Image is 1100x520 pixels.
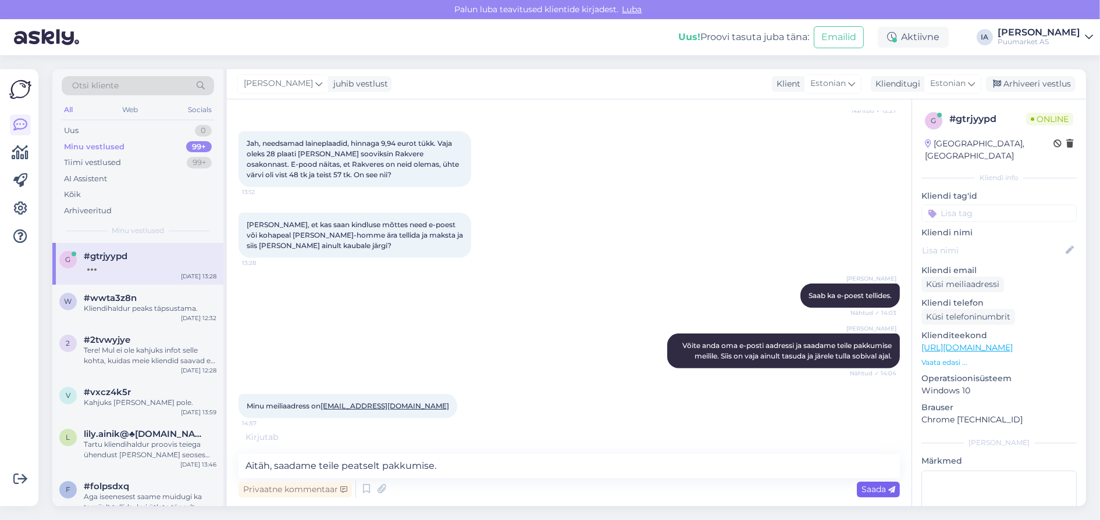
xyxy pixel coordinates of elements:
img: Askly Logo [9,78,31,101]
div: Kahjuks [PERSON_NAME] pole. [84,397,216,408]
input: Lisa nimi [922,244,1063,257]
span: 2 [66,339,70,347]
div: Privaatne kommentaar [238,482,352,497]
div: [DATE] 13:28 [181,272,216,281]
span: Jah, needsamad laineplaadid, hinnaga 9,94 eurot tükk. Vaja oleks 28 plaati [PERSON_NAME] sooviksi... [247,139,461,179]
span: w [65,297,72,306]
div: 99+ [186,141,212,153]
div: # gtrjyypd [949,112,1026,126]
div: Küsi meiliaadressi [921,277,1004,292]
a: [EMAIL_ADDRESS][DOMAIN_NAME] [321,401,449,410]
div: Puumarket AS [998,37,1080,46]
div: [DATE] 12:32 [181,314,216,322]
div: Tartu kliendihaldur proovis teiega ühendust [PERSON_NAME] seoses tellimusega, aga ei saanud teid ... [84,439,216,460]
span: v [66,391,70,400]
div: Klienditugi [871,78,920,90]
div: Socials [186,102,214,117]
div: Kliendihaldur peaks täpsustama. [84,303,216,314]
div: AI Assistent [64,173,107,185]
div: [PERSON_NAME] [998,28,1080,37]
a: [PERSON_NAME]Puumarket AS [998,28,1093,46]
div: Tere! Mul ei ole kahjuks infot selle kohta, kuidas meie kliendid saavad e-arveid tellida. Edastan... [84,345,216,366]
div: [DATE] 13:59 [181,408,216,417]
span: Otsi kliente [72,80,119,92]
div: Aga iseenesest saame muidugi ka tarnijalt tellida, kui ütlete täpselt, millisele püssile. [84,492,216,512]
button: Emailid [814,26,864,48]
span: Minu vestlused [112,225,164,236]
span: Saab ka e-poest tellides. [809,291,892,300]
a: [URL][DOMAIN_NAME] [921,342,1013,353]
span: lily.ainik@♣mail.ee [84,429,205,439]
div: Kirjutab [238,431,900,443]
p: Chrome [TECHNICAL_ID] [921,414,1077,426]
p: Kliendi email [921,264,1077,277]
p: Kliendi telefon [921,297,1077,309]
div: Arhiveeri vestlus [986,76,1076,92]
span: Nähtud ✓ 12:27 [852,106,896,115]
span: [PERSON_NAME] [244,77,313,90]
span: Estonian [810,77,846,90]
p: Brauser [921,401,1077,414]
span: [PERSON_NAME], et kas saan kindluse mõttes need e-poest või kohapeal [PERSON_NAME]-homme ära tell... [247,220,465,250]
span: Estonian [930,77,966,90]
p: Kliendi nimi [921,227,1077,239]
span: #folpsdxq [84,481,129,492]
span: [PERSON_NAME] [846,274,896,283]
p: Windows 10 [921,385,1077,397]
span: [PERSON_NAME] [846,324,896,333]
div: Uus [64,125,79,137]
span: Minu meiliaadress on [247,401,449,410]
div: Kliendi info [921,173,1077,183]
span: f [66,485,70,494]
input: Lisa tag [921,205,1077,222]
p: Operatsioonisüsteem [921,372,1077,385]
div: Arhiveeritud [64,205,112,217]
p: Märkmed [921,455,1077,467]
span: Nähtud ✓ 14:04 [850,369,896,378]
span: Luba [619,4,646,15]
span: g [66,255,71,264]
p: Klienditeekond [921,329,1077,342]
div: Minu vestlused [64,141,124,153]
span: #gtrjyypd [84,251,127,261]
div: juhib vestlust [329,78,388,90]
span: #vxcz4k5r [84,387,131,397]
span: 13:12 [242,188,286,196]
p: Vaata edasi ... [921,357,1077,368]
div: Web [120,102,141,117]
div: Klient [772,78,800,90]
span: Võite anda oma e-posti aadressi ja saadame teile pakkumise meilile. Siis on vaja ainult tasuda ja... [682,341,893,360]
div: [DATE] 13:46 [180,460,216,469]
span: 13:28 [242,259,286,267]
span: Nähtud ✓ 14:03 [850,309,896,317]
div: [GEOGRAPHIC_DATA], [GEOGRAPHIC_DATA] [925,138,1053,162]
b: Uus! [678,31,700,42]
span: 14:57 [242,419,286,428]
div: Proovi tasuta juba täna: [678,30,809,44]
div: Tiimi vestlused [64,157,121,168]
div: 0 [195,125,212,137]
span: g [931,116,937,125]
div: [DATE] 12:28 [181,366,216,375]
div: Kõik [64,189,81,200]
div: All [62,102,75,117]
span: Online [1026,113,1073,125]
div: 99+ [187,157,212,168]
div: [PERSON_NAME] [921,437,1077,448]
span: #wwta3z8n [84,293,137,303]
span: #2tvwyjye [84,335,130,345]
div: Aktiivne [878,27,949,48]
span: . [278,432,280,442]
textarea: Aitäh, saadame teile peatselt pakkumise. [238,454,900,478]
div: Küsi telefoninumbrit [921,309,1015,325]
div: IA [977,29,993,45]
span: Saada [862,484,895,494]
p: Kliendi tag'id [921,190,1077,202]
span: l [66,433,70,442]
